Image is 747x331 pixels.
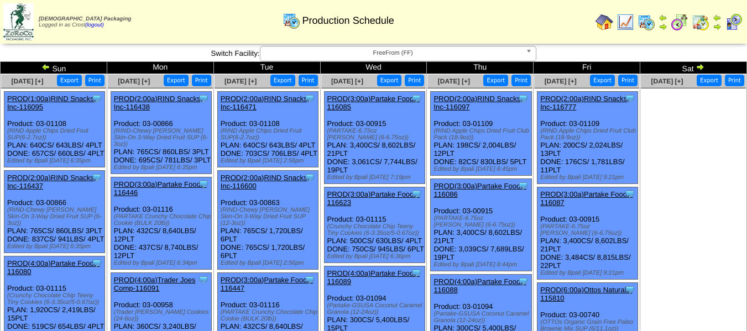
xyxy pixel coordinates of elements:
[511,75,531,86] button: Print
[327,253,425,260] div: Edited by Bpali [DATE] 6:36pm
[114,180,207,197] a: PROD(3:00a)Partake Foods-116446
[433,166,531,172] div: Edited by Bpali [DATE] 8:45pm
[91,172,102,183] img: Tooltip
[725,13,743,31] img: calendarcustomer.gif
[7,128,105,141] div: (RIND Apple Chips Dried Fruit SUP(6-2.7oz))
[624,93,635,104] img: Tooltip
[324,92,425,184] div: Product: 03-00915 PLAN: 3,400CS / 8,602LBS / 21PLT DONE: 3,061CS / 7,744LBS / 19PLT
[438,77,470,85] a: [DATE] [+]
[433,182,526,198] a: PROD(3:00a)Partake Foods-116086
[697,75,722,86] button: Export
[433,277,526,294] a: PROD(4:00a)Partake Foods-116088
[118,77,150,85] a: [DATE] [+]
[114,260,211,266] div: Edited by Bpali [DATE] 6:34pm
[433,215,531,228] div: (PARTAKE-6.75oz [PERSON_NAME] (6-6.75oz))
[534,62,640,74] td: Fri
[327,128,425,141] div: (PARTAKE-6.75oz [PERSON_NAME] (6-6.75oz))
[1,62,107,74] td: Sun
[7,174,96,190] a: PROD(2:00a)RIND Snacks, Inc-116437
[713,22,722,31] img: arrowright.gif
[217,171,318,270] div: Product: 03-00863 PLAN: 765CS / 1,720LBS / 6PLT DONE: 765CS / 1,720LBS / 6PLT
[431,92,531,176] div: Product: 03-01109 PLAN: 198CS / 2,004LBS / 12PLT DONE: 82CS / 830LBS / 5PLT
[114,276,196,292] a: PROD(4:00a)Trader Joes Comp-116091
[327,223,425,237] div: (Crunchy Chocolate Chip Teeny Tiny Cookies (6-3.35oz/5-0.67oz))
[692,13,709,31] img: calendarinout.gif
[91,93,102,104] img: Tooltip
[217,92,318,167] div: Product: 03-01108 PLAN: 640CS / 643LBS / 4PLT DONE: 703CS / 706LBS / 4PLT
[651,77,683,85] a: [DATE] [+]
[11,77,43,85] a: [DATE] [+]
[537,187,638,280] div: Product: 03-00915 PLAN: 3,400CS / 8,602LBS / 21PLT DONE: 3,484CS / 8,815LBS / 22PLT
[304,274,315,285] img: Tooltip
[411,93,422,104] img: Tooltip
[537,92,638,184] div: Product: 03-01109 PLAN: 200CS / 2,024LBS / 13PLT DONE: 176CS / 1,781LBS / 11PLT
[518,180,529,191] img: Tooltip
[324,187,425,263] div: Product: 03-01115 PLAN: 500CS / 630LBS / 4PLT DONE: 750CS / 945LBS / 6PLT
[377,75,402,86] button: Export
[39,16,131,28] span: Logged in as Crost
[7,292,105,306] div: (Crunchy Chocolate Chip Teeny Tiny Cookies (6-3.35oz/5-0.67oz))
[431,179,531,271] div: Product: 03-00915 PLAN: 3,400CS / 8,602LBS / 21PLT DONE: 3,039CS / 7,689LBS / 19PLT
[659,22,667,31] img: arrowright.gif
[331,77,363,85] a: [DATE] [+]
[39,16,131,22] span: [DEMOGRAPHIC_DATA] Packaging
[518,93,529,104] img: Tooltip
[624,188,635,199] img: Tooltip
[299,75,318,86] button: Print
[483,75,508,86] button: Export
[713,13,722,22] img: arrowleft.gif
[617,13,634,31] img: line_graph.gif
[327,174,425,181] div: Edited by Bpali [DATE] 7:19pm
[696,62,704,71] img: arrowright.gif
[671,13,688,31] img: calendarblend.gif
[545,77,577,85] a: [DATE] [+]
[320,62,427,74] td: Wed
[595,13,613,31] img: home.gif
[221,260,318,266] div: Edited by Bpali [DATE] 2:56pm
[7,243,105,250] div: Edited by Bpali [DATE] 6:35pm
[725,75,744,86] button: Print
[221,207,318,227] div: (RIND-Chewy [PERSON_NAME] Skin-On 3-Way Dried Fruit SUP (12-3oz))
[270,75,295,86] button: Export
[411,188,422,199] img: Tooltip
[111,92,211,174] div: Product: 03-00866 PLAN: 765CS / 860LBS / 3PLT DONE: 695CS / 781LBS / 3PLT
[624,284,635,295] img: Tooltip
[540,174,638,181] div: Edited by Bpali [DATE] 9:21pm
[111,177,211,270] div: Product: 03-01116 PLAN: 432CS / 8,640LBS / 12PLT DONE: 437CS / 8,740LBS / 12PLT
[198,178,209,190] img: Tooltip
[265,46,521,60] span: FreeFrom (FF)
[192,75,211,86] button: Print
[638,13,655,31] img: calendarprod.gif
[114,309,211,322] div: (Trader [PERSON_NAME] Cookies (24-6oz))
[302,15,394,27] span: Production Schedule
[433,128,531,141] div: (RIND Apple Chips Dried Fruit Club Pack (18-9oz))
[221,276,314,292] a: PROD(3:00a)Partake Foods-116447
[327,94,420,111] a: PROD(3:00a)Partake Foods-116085
[224,77,257,85] a: [DATE] [+]
[540,128,638,141] div: (RIND Apple Chips Dried Fruit Club Pack (18-9oz))
[540,270,638,276] div: Edited by Bpali [DATE] 9:21pm
[405,75,424,86] button: Print
[433,261,531,268] div: Edited by Bpali [DATE] 8:44pm
[7,157,105,164] div: Edited by Bpali [DATE] 6:35pm
[590,75,615,86] button: Export
[221,128,318,141] div: (RIND Apple Chips Dried Fruit SUP(6-2.7oz))
[327,269,420,286] a: PROD(4:00a)Partake Foods-116089
[221,309,318,322] div: (PARTAKE Crunchy Chocolate Chip Cookie (BULK 20lb))
[618,75,638,86] button: Print
[114,94,202,111] a: PROD(2:00a)RIND Snacks, Inc-116438
[164,75,189,86] button: Export
[411,267,422,279] img: Tooltip
[4,92,105,167] div: Product: 03-01108 PLAN: 640CS / 643LBS / 4PLT DONE: 657CS / 660LBS / 4PLT
[114,128,211,148] div: (RIND-Chewy [PERSON_NAME] Skin-On 3-Way Dried Fruit SUP (6-3oz))
[107,62,213,74] td: Mon
[85,75,105,86] button: Print
[427,62,534,74] td: Thu
[3,3,34,40] img: zoroco-logo-small.webp
[85,22,104,28] a: (logout)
